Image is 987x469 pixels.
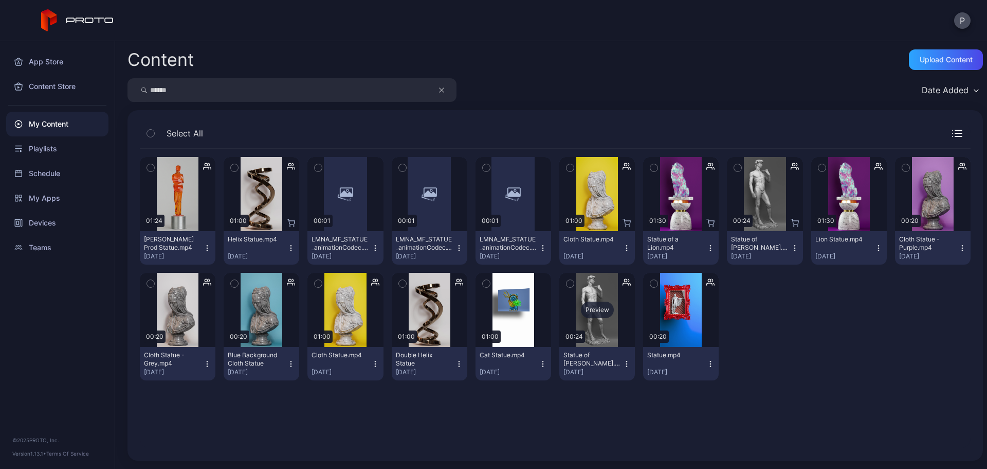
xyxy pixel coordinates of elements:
div: [DATE] [731,252,790,260]
a: Playlists [6,136,108,161]
a: Devices [6,211,108,235]
div: [DATE] [144,252,203,260]
a: Schedule [6,161,108,186]
button: LMNA_MF_STATUE_animationCodec.0.mp4[DATE] [476,231,551,265]
button: Date Added [917,78,983,102]
a: Content Store [6,74,108,99]
div: Content [127,51,194,68]
div: Gary Musick Prod Statue.mp4 [144,235,200,252]
div: [DATE] [144,368,203,376]
a: Terms Of Service [46,450,89,457]
div: [DATE] [228,368,287,376]
button: Cloth Statue - Purple.mp4[DATE] [895,231,971,265]
div: Statue of a Lion.mp4 [647,235,704,252]
button: Blue Background Cloth Statue[DATE] [224,347,299,380]
button: LMNA_MF_STATUE_animationCodec.1.mp4[DATE] [392,231,467,265]
a: Teams [6,235,108,260]
div: Lion Statue.mp4 [815,235,872,244]
div: Helix Statue.mp4 [228,235,284,244]
button: Double Helix Statue[DATE] [392,347,467,380]
button: Statue of [PERSON_NAME].mp4[DATE] [727,231,802,265]
button: Cat Statue.mp4[DATE] [476,347,551,380]
div: [DATE] [312,368,371,376]
button: Helix Statue.mp4[DATE] [224,231,299,265]
div: [DATE] [563,368,623,376]
div: LMNA_MF_STATUE_animationCodec.0.mp4 [480,235,536,252]
button: Upload Content [909,49,983,70]
div: [DATE] [815,252,874,260]
div: [DATE] [480,368,539,376]
div: [DATE] [396,368,455,376]
button: Cloth Statue.mp4[DATE] [559,231,635,265]
div: © 2025 PROTO, Inc. [12,436,102,444]
div: Upload Content [920,56,973,64]
div: LMNA_MF_STATUE_animationCodec.2.mp4 [312,235,368,252]
button: Statue.mp4[DATE] [643,347,719,380]
button: LMNA_MF_STATUE_animationCodec.2.mp4[DATE] [307,231,383,265]
div: [DATE] [396,252,455,260]
div: Statue.mp4 [647,351,704,359]
div: Cloth Statue.mp4 [563,235,620,244]
button: P [954,12,971,29]
div: Blue Background Cloth Statue [228,351,284,368]
div: [DATE] [647,368,706,376]
button: [PERSON_NAME] Prod Statue.mp4[DATE] [140,231,215,265]
div: Date Added [922,85,968,95]
div: Cloth Statue - Purple.mp4 [899,235,956,252]
div: LMNA_MF_STATUE_animationCodec.1.mp4 [396,235,452,252]
div: Statue of David.mp4 [731,235,788,252]
div: Cloth Statue - Grey.mp4 [144,351,200,368]
div: Statue of David.mp4 [563,351,620,368]
div: [DATE] [899,252,958,260]
a: App Store [6,49,108,74]
div: Preview [581,302,614,318]
span: Version 1.13.1 • [12,450,46,457]
div: [DATE] [228,252,287,260]
div: [DATE] [563,252,623,260]
button: Statue of a Lion.mp4[DATE] [643,231,719,265]
span: Select All [167,127,203,140]
div: [DATE] [312,252,371,260]
button: Statue of [PERSON_NAME].mp4[DATE] [559,347,635,380]
button: Lion Statue.mp4[DATE] [811,231,887,265]
button: Cloth Statue - Grey.mp4[DATE] [140,347,215,380]
div: Cloth Statue.mp4 [312,351,368,359]
div: [DATE] [647,252,706,260]
div: Cat Statue.mp4 [480,351,536,359]
a: My Apps [6,186,108,211]
button: Cloth Statue.mp4[DATE] [307,347,383,380]
div: Double Helix Statue [396,351,452,368]
a: My Content [6,112,108,136]
div: [DATE] [480,252,539,260]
